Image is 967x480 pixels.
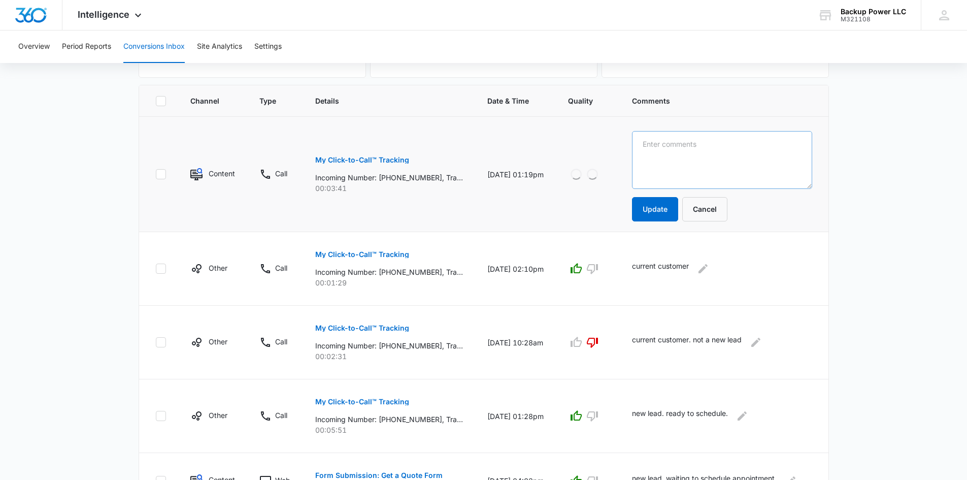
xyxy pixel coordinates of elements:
[254,30,282,63] button: Settings
[315,183,463,194] p: 00:03:41
[123,30,185,63] button: Conversions Inbox
[632,261,689,277] p: current customer
[315,172,463,183] p: Incoming Number: [PHONE_NUMBER], Tracking Number: [PHONE_NUMBER], Ring To: [PHONE_NUMBER], Caller...
[748,334,764,350] button: Edit Comments
[315,267,463,277] p: Incoming Number: [PHONE_NUMBER], Tracking Number: [PHONE_NUMBER], Ring To: [PHONE_NUMBER], Caller...
[315,156,409,164] p: My Click-to-Call™ Tracking
[209,168,235,179] p: Content
[315,390,409,414] button: My Click-to-Call™ Tracking
[632,95,797,106] span: Comments
[18,30,50,63] button: Overview
[315,472,443,479] p: Form Submission: Get a Quote Form
[841,16,906,23] div: account id
[275,336,287,347] p: Call
[632,334,742,350] p: current customer. not a new lead
[197,30,242,63] button: Site Analytics
[190,95,220,106] span: Channel
[315,95,448,106] span: Details
[695,261,711,277] button: Edit Comments
[841,8,906,16] div: account name
[315,277,463,288] p: 00:01:29
[315,251,409,258] p: My Click-to-Call™ Tracking
[487,95,529,106] span: Date & Time
[475,306,556,379] td: [DATE] 10:28am
[259,95,276,106] span: Type
[315,340,463,351] p: Incoming Number: [PHONE_NUMBER], Tracking Number: [PHONE_NUMBER], Ring To: [PHONE_NUMBER], Caller...
[62,30,111,63] button: Period Reports
[568,95,593,106] span: Quality
[275,263,287,273] p: Call
[315,148,409,172] button: My Click-to-Call™ Tracking
[209,336,227,347] p: Other
[209,263,227,273] p: Other
[475,232,556,306] td: [DATE] 02:10pm
[315,414,463,425] p: Incoming Number: [PHONE_NUMBER], Tracking Number: [PHONE_NUMBER], Ring To: [PHONE_NUMBER], Caller...
[315,398,409,405] p: My Click-to-Call™ Tracking
[734,408,750,424] button: Edit Comments
[475,379,556,453] td: [DATE] 01:28pm
[475,117,556,232] td: [DATE] 01:19pm
[632,408,728,424] p: new lead. ready to schedule.
[275,168,287,179] p: Call
[315,316,409,340] button: My Click-to-Call™ Tracking
[632,197,678,221] button: Update
[682,197,727,221] button: Cancel
[315,351,463,362] p: 00:02:31
[315,325,409,332] p: My Click-to-Call™ Tracking
[275,410,287,421] p: Call
[78,9,129,20] span: Intelligence
[209,410,227,421] p: Other
[315,242,409,267] button: My Click-to-Call™ Tracking
[315,425,463,435] p: 00:05:51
